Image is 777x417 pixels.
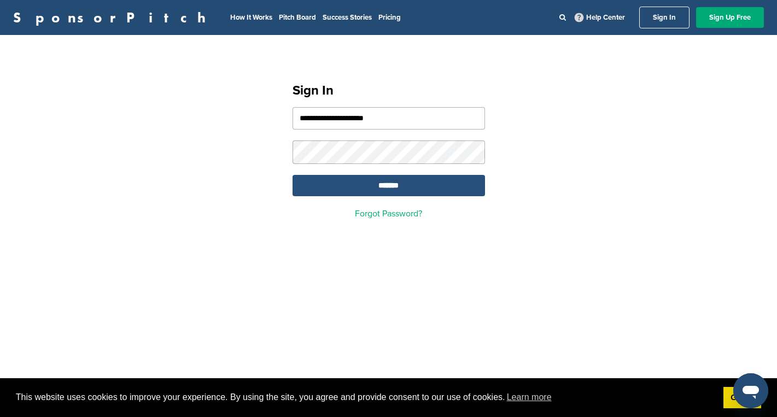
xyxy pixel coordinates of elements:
[723,387,761,409] a: dismiss cookie message
[279,13,316,22] a: Pitch Board
[230,13,272,22] a: How It Works
[733,373,768,408] iframe: Button to launch messaging window
[16,389,715,406] span: This website uses cookies to improve your experience. By using the site, you agree and provide co...
[572,11,627,24] a: Help Center
[639,7,690,28] a: Sign In
[13,10,213,25] a: SponsorPitch
[378,13,401,22] a: Pricing
[293,81,485,101] h1: Sign In
[355,208,422,219] a: Forgot Password?
[696,7,764,28] a: Sign Up Free
[323,13,372,22] a: Success Stories
[505,389,553,406] a: learn more about cookies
